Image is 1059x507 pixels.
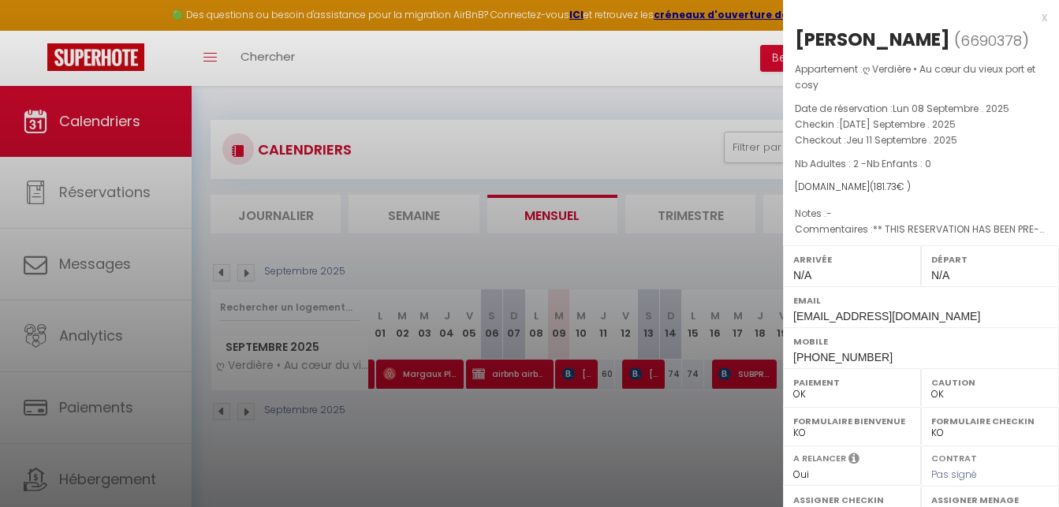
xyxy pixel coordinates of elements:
span: Lun 08 Septembre . 2025 [893,102,1009,115]
span: ( ) [954,29,1029,51]
span: 181.73 [874,180,897,193]
label: Contrat [931,452,977,462]
span: Pas signé [931,468,977,481]
div: [DOMAIN_NAME] [795,180,1047,195]
span: Jeu 11 Septembre . 2025 [846,133,957,147]
span: [EMAIL_ADDRESS][DOMAIN_NAME] [793,310,980,322]
label: Mobile [793,334,1049,349]
span: ღ Verdière • Au cœur du vieux port et cosy [795,62,1035,91]
label: Caution [931,375,1049,390]
span: N/A [793,269,811,281]
p: Commentaires : [795,222,1047,237]
button: Ouvrir le widget de chat LiveChat [13,6,60,54]
label: Formulaire Bienvenue [793,413,911,429]
label: Départ [931,252,1049,267]
label: Arrivée [793,252,911,267]
span: - [826,207,832,220]
label: Email [793,293,1049,308]
div: [PERSON_NAME] [795,27,950,52]
p: Appartement : [795,62,1047,93]
label: Formulaire Checkin [931,413,1049,429]
div: x [783,8,1047,27]
span: Nb Adultes : 2 - [795,157,931,170]
p: Notes : [795,206,1047,222]
p: Checkout : [795,132,1047,148]
span: [DATE] Septembre . 2025 [839,117,956,131]
p: Date de réservation : [795,101,1047,117]
span: 6690378 [960,31,1022,50]
span: N/A [931,269,949,281]
label: Paiement [793,375,911,390]
p: Checkin : [795,117,1047,132]
span: ( € ) [870,180,911,193]
span: [PHONE_NUMBER] [793,351,893,363]
i: Sélectionner OUI si vous souhaiter envoyer les séquences de messages post-checkout [848,452,860,469]
span: Nb Enfants : 0 [867,157,931,170]
label: A relancer [793,452,846,465]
